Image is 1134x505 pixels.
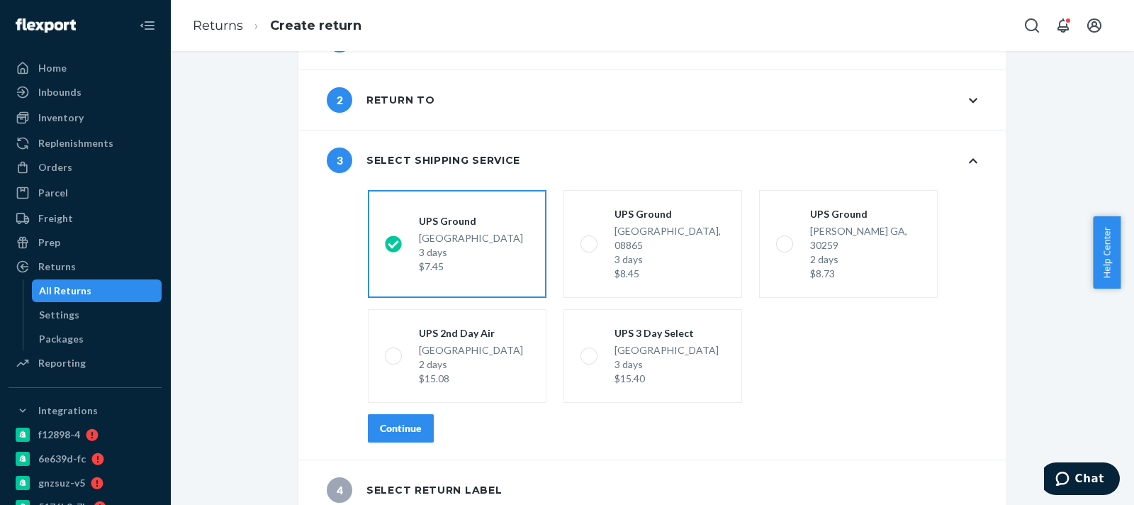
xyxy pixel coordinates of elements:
button: Open Search Box [1018,11,1046,40]
a: f12898-4 [9,423,162,446]
span: 4 [327,477,352,503]
div: [GEOGRAPHIC_DATA] [419,231,523,274]
div: [GEOGRAPHIC_DATA] [614,343,719,386]
iframe: Opens a widget where you can chat to one of our agents [1044,462,1120,498]
button: Continue [368,414,434,443]
div: Prep [38,235,60,250]
a: Replenishments [9,132,162,155]
div: All Returns [39,284,91,298]
div: 3 days [614,252,725,267]
div: Parcel [38,186,68,200]
div: UPS Ground [810,207,921,221]
a: Returns [9,255,162,278]
button: Open notifications [1049,11,1077,40]
a: Orders [9,156,162,179]
button: Integrations [9,399,162,422]
div: Returns [38,260,76,274]
div: $15.40 [614,372,719,386]
a: Create return [270,18,361,33]
span: 2 [327,87,352,113]
div: UPS Ground [614,207,725,221]
a: Prep [9,231,162,254]
a: Inventory [9,106,162,129]
ol: breadcrumbs [181,5,373,47]
img: Flexport logo [16,18,76,33]
button: Help Center [1093,216,1121,289]
div: 2 days [419,357,523,372]
a: All Returns [32,279,162,302]
div: 3 days [419,245,523,260]
div: UPS 2nd Day Air [419,326,523,340]
div: Return to [327,87,434,113]
button: Close Navigation [133,11,162,40]
div: $8.45 [614,267,725,281]
div: Inbounds [38,85,82,99]
div: Select shipping service [327,148,520,173]
div: Packages [39,332,84,346]
a: Packages [32,328,162,350]
div: Reporting [38,356,86,370]
div: [PERSON_NAME] GA, 30259 [810,224,921,281]
a: Returns [193,18,243,33]
a: Reporting [9,352,162,374]
a: Freight [9,207,162,230]
a: Settings [32,304,162,326]
div: $7.45 [419,260,523,274]
div: f12898-4 [38,428,80,442]
a: gnzsuz-v5 [9,472,162,494]
div: Home [38,61,67,75]
div: Replenishments [38,136,113,150]
div: gnzsuz-v5 [38,476,85,490]
div: 3 days [614,357,719,372]
div: 6e639d-fc [38,452,86,466]
div: UPS 3 Day Select [614,326,719,340]
button: Open account menu [1080,11,1108,40]
div: Continue [380,421,422,435]
div: Orders [38,160,72,174]
div: 2 days [810,252,921,267]
div: $15.08 [419,372,523,386]
div: Inventory [38,111,84,125]
div: Freight [38,211,73,226]
div: [GEOGRAPHIC_DATA] [419,343,523,386]
a: Home [9,57,162,79]
a: Inbounds [9,81,162,104]
div: Settings [39,308,79,322]
a: 6e639d-fc [9,448,162,470]
a: Parcel [9,182,162,204]
div: Integrations [38,404,98,418]
div: Select return label [327,477,502,503]
div: $8.73 [810,267,921,281]
span: 3 [327,148,352,173]
div: UPS Ground [419,214,523,228]
div: [GEOGRAPHIC_DATA], 08865 [614,224,725,281]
